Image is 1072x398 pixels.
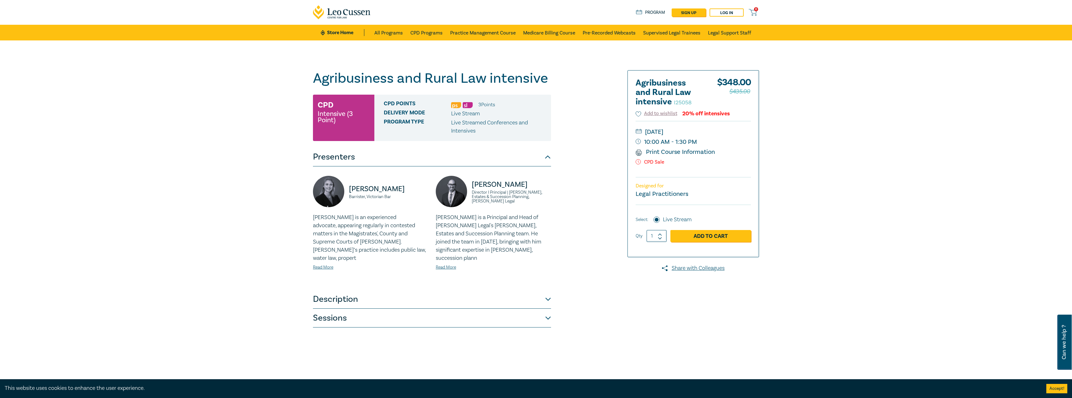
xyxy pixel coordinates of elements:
[321,29,364,36] a: Store Home
[451,102,461,108] img: Professional Skills
[384,110,451,118] span: Delivery Mode
[349,184,428,194] p: [PERSON_NAME]
[313,290,551,309] button: Description
[636,9,665,16] a: Program
[636,148,715,156] a: Print Course Information
[436,264,456,270] a: Read More
[663,216,692,224] label: Live Stream
[754,7,758,11] span: 0
[5,384,1037,392] div: This website uses cookies to enhance the user experience.
[313,264,333,270] a: Read More
[672,8,706,17] a: sign up
[636,216,648,223] span: Select:
[436,213,551,262] p: [PERSON_NAME] is a Principal and Head of [PERSON_NAME] Legal's [PERSON_NAME], Estates and Success...
[313,176,344,207] img: https://s3.ap-southeast-2.amazonaws.com/leo-cussen-store-production-content/Contacts/Olivia%20Cal...
[627,264,759,272] a: Share with Colleagues
[636,233,643,239] label: Qty
[523,25,575,40] a: Medicare Billing Course
[647,230,667,242] input: 1
[670,230,751,242] a: Add to Cart
[674,99,692,106] small: I25058
[636,190,688,198] small: Legal Practitioners
[313,309,551,327] button: Sessions
[478,101,495,109] li: 3 Point s
[384,101,451,109] span: CPD Points
[682,111,730,117] div: 20% off intensives
[436,176,467,207] img: https://s3.ap-southeast-2.amazonaws.com/leo-cussen-store-production-content/Contacts/Stefan%20Man...
[450,25,516,40] a: Practice Management Course
[717,78,751,110] div: $ 348.00
[451,110,480,117] span: Live Stream
[349,195,428,199] small: Barrister, Victorian Bar
[374,25,403,40] a: All Programs
[636,127,751,137] small: [DATE]
[729,86,750,97] span: $435.00
[313,148,551,166] button: Presenters
[710,8,744,17] a: Log in
[472,180,551,190] p: [PERSON_NAME]
[313,213,428,262] p: [PERSON_NAME] is an experienced advocate, appearing regularly in contested matters in the Magistr...
[451,119,546,135] p: Live Streamed Conferences and Intensives
[636,78,705,107] h2: Agribusiness and Rural Law intensive
[384,119,451,135] span: Program type
[643,25,700,40] a: Supervised Legal Trainees
[583,25,636,40] a: Pre-Recorded Webcasts
[636,110,677,117] button: Add to wishlist
[636,159,751,165] p: CPD Sale
[708,25,751,40] a: Legal Support Staff
[1061,318,1067,366] span: Can we help ?
[410,25,443,40] a: CPD Programs
[318,99,333,111] h3: CPD
[313,70,551,86] h1: Agribusiness and Rural Law intensive
[1046,384,1067,393] button: Accept cookies
[636,137,751,147] small: 10:00 AM - 1:30 PM
[472,190,551,203] small: Director I Principal | [PERSON_NAME], Estates & Succession Planning, [PERSON_NAME] Legal
[636,183,751,189] p: Designed for
[463,102,473,108] img: Substantive Law
[318,111,370,123] small: Intensive (3 Point)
